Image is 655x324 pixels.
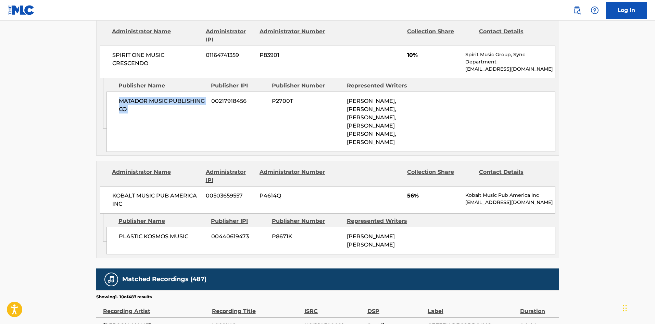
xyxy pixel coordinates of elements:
[428,300,517,315] div: Label
[570,3,584,17] a: Public Search
[8,5,35,15] img: MLC Logo
[211,217,267,225] div: Publisher IPI
[211,232,267,241] span: 00440619473
[367,300,424,315] div: DSP
[118,217,206,225] div: Publisher Name
[112,192,201,208] span: KOBALT MUSIC PUB AMERICA INC
[573,6,581,14] img: search
[304,300,364,315] div: ISRC
[206,192,254,200] span: 00503659557
[407,51,460,59] span: 10%
[119,232,206,241] span: PLASTIC KOSMOS MUSIC
[260,27,326,44] div: Administrator Number
[211,82,267,90] div: Publisher IPI
[588,3,602,17] div: Help
[623,298,627,319] div: Drag
[606,2,647,19] a: Log In
[479,27,545,44] div: Contact Details
[479,168,545,184] div: Contact Details
[465,199,555,206] p: [EMAIL_ADDRESS][DOMAIN_NAME]
[107,275,115,284] img: Matched Recordings
[591,6,599,14] img: help
[103,300,209,315] div: Recording Artist
[112,168,201,184] div: Administrator Name
[347,217,417,225] div: Represented Writers
[260,168,326,184] div: Administrator Number
[407,168,474,184] div: Collection Share
[272,82,342,90] div: Publisher Number
[122,275,206,283] h5: Matched Recordings (487)
[347,82,417,90] div: Represented Writers
[119,97,206,113] span: MATADOR MUSIC PUBLISHING CO
[621,291,655,324] iframe: Chat Widget
[407,192,460,200] span: 56%
[465,192,555,199] p: Kobalt Music Pub America Inc
[112,51,201,68] span: SPIRIT ONE MUSIC CRESCENDO
[96,294,152,300] p: Showing 1 - 10 of 487 results
[260,192,326,200] span: P4614Q
[211,97,267,105] span: 00217918456
[347,233,395,248] span: [PERSON_NAME] [PERSON_NAME]
[465,65,555,73] p: [EMAIL_ADDRESS][DOMAIN_NAME]
[206,27,254,44] div: Administrator IPI
[212,300,301,315] div: Recording Title
[272,232,342,241] span: P8671K
[465,51,555,65] p: Spirit Music Group, Sync Department
[347,98,396,145] span: [PERSON_NAME], [PERSON_NAME], [PERSON_NAME], [PERSON_NAME] [PERSON_NAME], [PERSON_NAME]
[118,82,206,90] div: Publisher Name
[272,217,342,225] div: Publisher Number
[112,27,201,44] div: Administrator Name
[520,300,555,315] div: Duration
[206,168,254,184] div: Administrator IPI
[407,27,474,44] div: Collection Share
[206,51,254,59] span: 01164741359
[260,51,326,59] span: P83901
[272,97,342,105] span: P2700T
